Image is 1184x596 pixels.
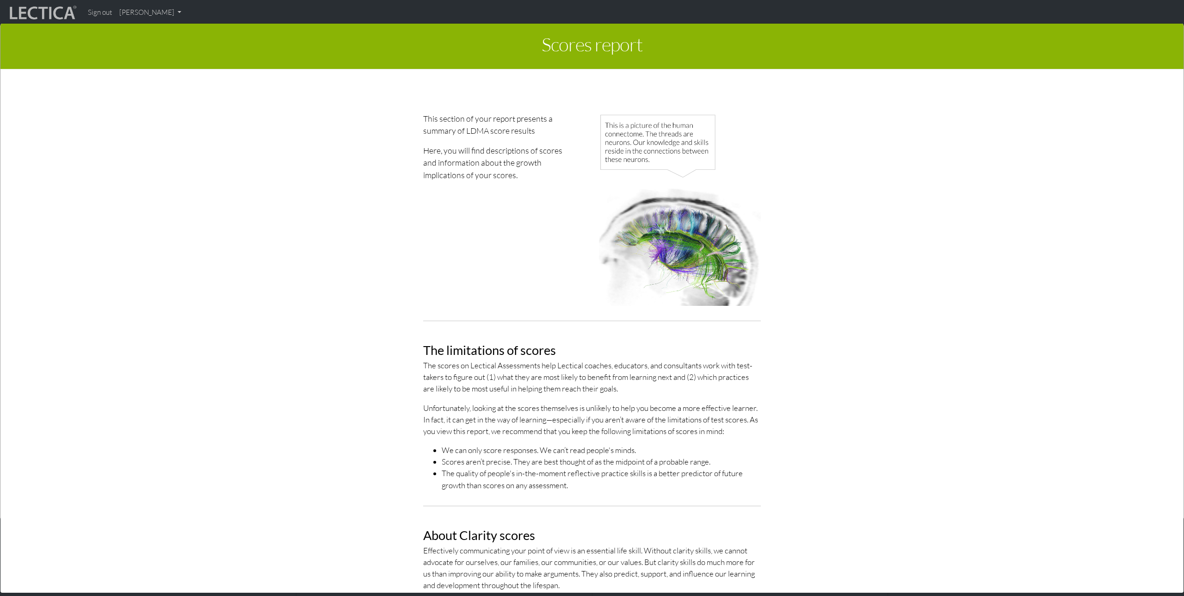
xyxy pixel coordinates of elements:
p: Effectively communicating your point of view is an essential life skill. Without clarity skills, ... [423,545,761,591]
p: Unfortunately, looking at the scores themselves is unlikely to help you become a more effective l... [423,402,761,437]
h2: The limitations of scores [423,343,761,357]
p: This section of your report presents a summary of LDMA score results [423,112,570,137]
li: Scores aren’t precise. They are best thought of as the midpoint of a probable range. [442,456,761,467]
li: The quality of people's in-the-moment reflective practice skills is a better predictor of future ... [442,467,761,490]
img: Human connectome [599,112,761,306]
p: Here, you will find descriptions of scores and information about the growth implications of your ... [423,144,570,181]
li: We can only score responses. We can’t read people's minds. [442,444,761,456]
p: The scores on Lectical Assessments help Lectical coaches, educators, and consultants work with te... [423,360,761,395]
h2: About Clarity scores [423,528,761,542]
h1: Scores report [7,31,1177,62]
